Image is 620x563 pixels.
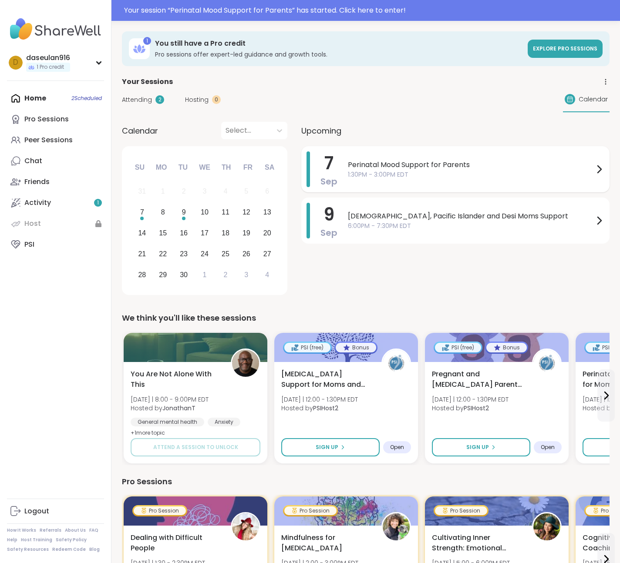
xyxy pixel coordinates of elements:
[175,265,193,284] div: Choose Tuesday, September 30th, 2025
[195,224,214,243] div: Choose Wednesday, September 17th, 2025
[533,513,560,540] img: TiffanyVL
[154,265,172,284] div: Choose Monday, September 29th, 2025
[208,418,240,426] div: Anxiety
[133,265,152,284] div: Choose Sunday, September 28th, 2025
[195,182,214,201] div: Not available Wednesday, September 3rd, 2025
[153,443,238,451] span: Attend a session to unlock
[52,546,86,553] a: Redeem Code
[323,202,334,227] span: 9
[258,203,276,222] div: Choose Saturday, September 13th, 2025
[7,527,36,533] a: How It Works
[464,404,489,412] b: PSIHost2
[155,95,164,104] div: 2
[159,269,167,281] div: 29
[284,343,330,352] div: PSI (free)
[122,77,173,87] span: Your Sessions
[237,265,256,284] div: Choose Friday, October 3rd, 2025
[24,240,34,249] div: PSI
[162,404,195,412] b: JonathanT
[24,135,73,145] div: Peer Sessions
[26,53,70,63] div: daseulan916
[432,404,509,412] span: Hosted by
[24,114,69,124] div: Pro Sessions
[138,227,146,239] div: 14
[223,185,227,197] div: 4
[7,192,104,213] a: Activity1
[237,245,256,263] div: Choose Friday, September 26th, 2025
[486,343,527,352] div: Bonus
[237,182,256,201] div: Not available Friday, September 5th, 2025
[579,95,608,104] span: Calendar
[324,151,334,175] span: 7
[159,227,167,239] div: 15
[130,158,149,177] div: Su
[313,404,338,412] b: PSIHost2
[175,224,193,243] div: Choose Tuesday, September 16th, 2025
[336,343,376,352] div: Bonus
[24,156,42,166] div: Chat
[237,224,256,243] div: Choose Friday, September 19th, 2025
[258,265,276,284] div: Choose Saturday, October 4th, 2025
[281,533,372,553] span: Mindfulness for [MEDICAL_DATA]
[131,533,221,553] span: Dealing with Difficult People
[175,203,193,222] div: Choose Tuesday, September 9th, 2025
[133,245,152,263] div: Choose Sunday, September 21st, 2025
[40,527,61,533] a: Referrals
[390,444,404,451] span: Open
[281,369,372,390] span: [MEDICAL_DATA] Support for Moms and Birthing People
[24,177,50,187] div: Friends
[232,513,259,540] img: CLove
[173,158,192,177] div: Tu
[138,248,146,260] div: 21
[301,125,341,137] span: Upcoming
[154,224,172,243] div: Choose Monday, September 15th, 2025
[432,438,530,456] button: Sign Up
[281,404,358,412] span: Hosted by
[258,224,276,243] div: Choose Saturday, September 20th, 2025
[195,203,214,222] div: Choose Wednesday, September 10th, 2025
[244,185,248,197] div: 5
[320,175,337,188] span: Sep
[383,350,410,377] img: PSIHost2
[122,312,610,324] div: We think you'll like these sessions
[216,224,235,243] div: Choose Thursday, September 18th, 2025
[134,506,186,515] div: Pro Session
[133,182,152,201] div: Not available Sunday, August 31st, 2025
[56,537,87,543] a: Safety Policy
[263,206,271,218] div: 13
[223,269,227,281] div: 2
[122,95,152,104] span: Attending
[243,206,250,218] div: 12
[201,248,209,260] div: 24
[216,265,235,284] div: Choose Thursday, October 2nd, 2025
[180,269,188,281] div: 30
[348,170,594,179] span: 1:30PM - 3:00PM EDT
[284,506,337,515] div: Pro Session
[203,185,207,197] div: 3
[159,248,167,260] div: 22
[24,219,41,228] div: Host
[175,245,193,263] div: Choose Tuesday, September 23rd, 2025
[281,395,358,404] span: [DATE] | 12:00 - 1:30PM EDT
[131,418,204,426] div: General mental health
[203,269,207,281] div: 1
[533,350,560,377] img: PSIHost2
[89,527,98,533] a: FAQ
[7,537,17,543] a: Help
[383,513,410,540] img: CoachJennifer
[131,369,221,390] span: You Are Not Alone With This
[528,40,603,58] a: Explore Pro sessions
[37,64,64,71] span: 1 Pro credit
[263,227,271,239] div: 20
[161,185,165,197] div: 1
[281,438,380,456] button: Sign Up
[348,221,594,231] span: 6:00PM - 7:30PM EDT
[432,533,522,553] span: Cultivating Inner Strength: Emotional Regulation
[260,158,279,177] div: Sa
[7,546,49,553] a: Safety Resources
[216,203,235,222] div: Choose Thursday, September 11th, 2025
[265,185,269,197] div: 6
[124,5,615,16] div: Your session “ Perinatal Mood Support for Parents ” has started. Click here to enter!
[138,269,146,281] div: 28
[7,14,104,44] img: ShareWell Nav Logo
